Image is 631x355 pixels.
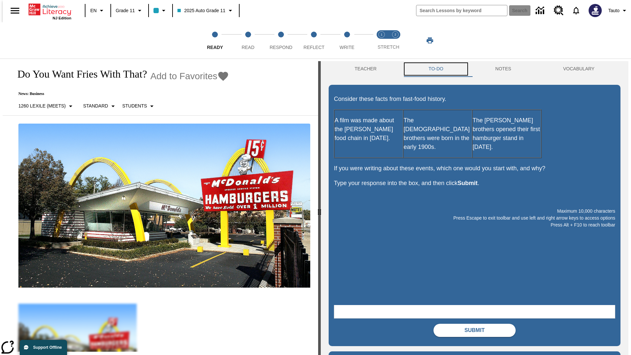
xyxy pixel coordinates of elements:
[329,61,403,77] button: Teacher
[606,5,631,16] button: Profile/Settings
[151,5,170,16] button: Class color is light blue. Change class color
[419,35,440,46] button: Print
[150,70,229,82] button: Add to Favorites - Do You Want Fries With That?
[404,116,472,152] p: The [DEMOGRAPHIC_DATA] brothers were born in the early 1900s.
[269,45,292,50] span: Respond
[378,44,399,50] span: STRETCH
[334,208,615,215] p: Maximum 10,000 characters
[16,100,77,112] button: Select Lexile, 1260 Lexile (Meets)
[329,61,620,77] div: Instructional Panel Tabs
[3,61,318,352] div: reading
[433,324,516,337] button: Submit
[335,116,403,143] p: A film was made about the [PERSON_NAME] food chain in [DATE].
[334,222,615,228] p: Press Alt + F10 to reach toolbar
[457,180,478,186] strong: Submit
[550,2,568,19] a: Resource Center, Will open in new tab
[537,61,620,77] button: VOCABULARY
[177,7,225,14] span: 2025 Auto Grade 11
[113,5,146,16] button: Grade: Grade 11, Select a grade
[585,2,606,19] button: Select a new avatar
[81,100,120,112] button: Scaffolds, Standard
[589,4,602,17] img: Avatar
[262,22,300,59] button: Respond step 3 of 5
[5,1,25,20] button: Open side menu
[473,116,541,152] p: The [PERSON_NAME] brothers opened their first hamburger stand in [DATE].
[304,45,325,50] span: Reflect
[318,61,321,355] div: Press Enter or Spacebar and then press right and left arrow keys to move the slider
[18,124,310,288] img: One of the first McDonald's stores, with the iconic red sign and golden arches.
[87,5,108,16] button: Language: EN, Select a language
[196,22,234,59] button: Ready step 1 of 5
[53,16,71,20] span: NJ Edition
[33,345,62,350] span: Support Offline
[416,5,507,16] input: search field
[334,164,615,173] p: If you were writing about these events, which one would you start with, and why?
[394,33,396,36] text: 2
[229,22,267,59] button: Read step 2 of 5
[532,2,550,20] a: Data Center
[295,22,333,59] button: Reflect step 4 of 5
[321,61,628,355] div: activity
[3,5,96,11] body: Maximum 10,000 characters Press Escape to exit toolbar and use left and right arrow keys to acces...
[29,2,71,20] div: Home
[608,7,619,14] span: Tauto
[18,103,66,109] p: 1260 Lexile (Meets)
[328,22,366,59] button: Write step 5 of 5
[175,5,237,16] button: Class: 2025 Auto Grade 11, Select your class
[334,179,615,188] p: Type your response into the box, and then click .
[372,22,391,59] button: Stretch Read step 1 of 2
[381,33,382,36] text: 1
[334,215,615,222] p: Press Escape to exit toolbar and use left and right arrow keys to access options
[339,45,354,50] span: Write
[403,61,469,77] button: TO-DO
[242,45,254,50] span: Read
[568,2,585,19] a: Notifications
[122,103,147,109] p: Students
[386,22,405,59] button: Stretch Respond step 2 of 2
[334,95,615,104] p: Consider these facts from fast-food history.
[20,340,67,355] button: Support Offline
[207,45,223,50] span: Ready
[116,7,135,14] span: Grade 11
[90,7,97,14] span: EN
[150,71,217,82] span: Add to Favorites
[11,68,147,80] h1: Do You Want Fries With That?
[120,100,158,112] button: Select Student
[469,61,537,77] button: NOTES
[83,103,108,109] p: Standard
[11,91,229,96] p: News: Business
